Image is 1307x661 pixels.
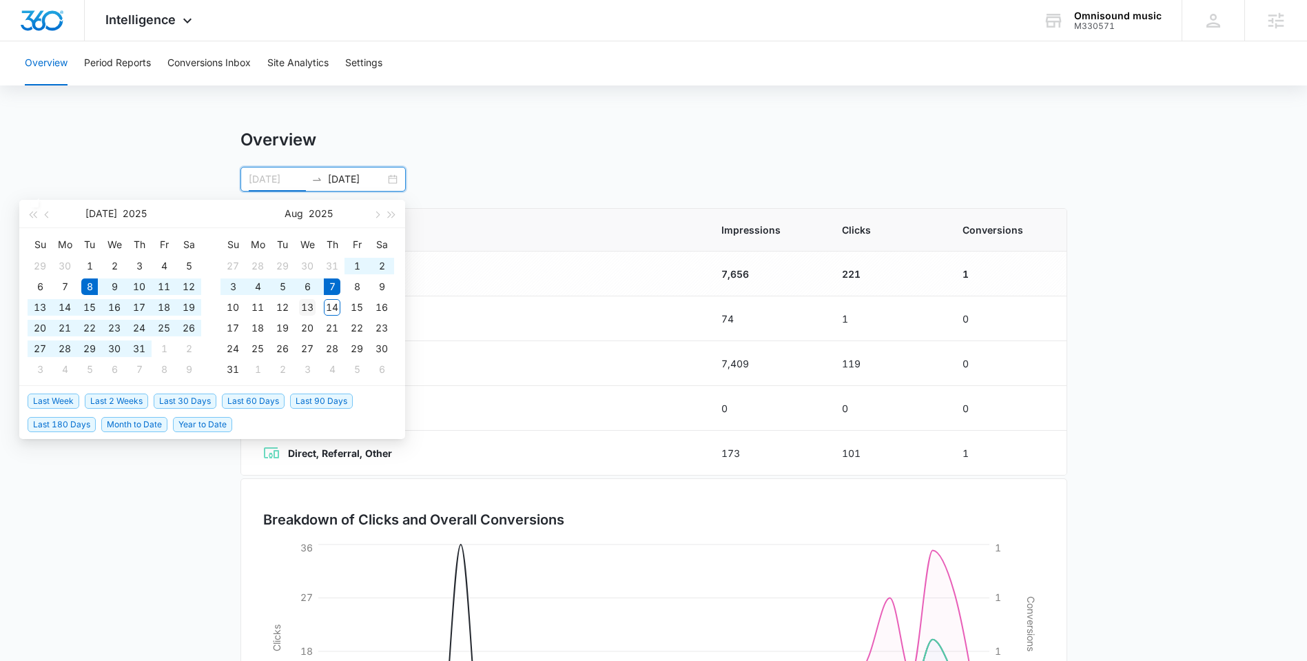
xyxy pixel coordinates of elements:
span: Intelligence [105,12,176,27]
td: 2025-07-09 [102,276,127,297]
div: 5 [181,258,197,274]
div: 14 [324,299,340,316]
span: Last 60 Days [222,394,285,409]
td: 2025-08-23 [369,318,394,338]
td: 2025-07-15 [77,297,102,318]
span: Last 90 Days [290,394,353,409]
th: Th [127,234,152,256]
span: Channel [263,223,688,237]
div: 19 [274,320,291,336]
td: 1 [946,431,1067,476]
img: tab_domain_overview_orange.svg [37,80,48,91]
tspan: 18 [300,645,313,657]
td: 2025-08-03 [28,359,52,380]
div: 6 [106,361,123,378]
div: 29 [81,340,98,357]
td: 0 [946,386,1067,431]
td: 2025-09-06 [369,359,394,380]
div: 30 [299,258,316,274]
td: 2025-07-01 [77,256,102,276]
td: 2025-07-05 [176,256,201,276]
div: 8 [349,278,365,295]
td: 2025-08-25 [245,338,270,359]
th: Tu [77,234,102,256]
td: 7,409 [705,341,825,386]
div: Keywords by Traffic [152,81,232,90]
th: Su [220,234,245,256]
td: 221 [825,252,946,296]
button: 2025 [123,200,147,227]
span: Year to Date [173,417,232,432]
button: Site Analytics [267,41,329,85]
td: 2025-08-01 [344,256,369,276]
button: Conversions Inbox [167,41,251,85]
h3: Breakdown of Clicks and Overall Conversions [263,509,564,530]
td: 0 [825,386,946,431]
div: 20 [32,320,48,336]
td: 2025-06-30 [52,256,77,276]
td: 2025-07-27 [220,256,245,276]
td: 2025-08-17 [220,318,245,338]
td: 2025-07-29 [270,256,295,276]
div: 4 [249,278,266,295]
td: 2025-08-24 [220,338,245,359]
div: 7 [131,361,147,378]
input: End date [328,172,385,187]
span: Last 30 Days [154,394,216,409]
div: 17 [131,299,147,316]
th: Th [320,234,344,256]
div: 7 [56,278,73,295]
div: 15 [349,299,365,316]
td: 0 [946,296,1067,341]
div: 18 [249,320,266,336]
td: 2025-09-05 [344,359,369,380]
div: 29 [274,258,291,274]
td: 2025-07-28 [245,256,270,276]
th: Fr [152,234,176,256]
div: account name [1074,10,1162,21]
div: 22 [81,320,98,336]
td: 2025-07-02 [102,256,127,276]
td: 2025-08-04 [52,359,77,380]
td: 2025-08-12 [270,297,295,318]
div: 24 [131,320,147,336]
div: account id [1074,21,1162,31]
td: 2025-07-12 [176,276,201,297]
td: 2025-08-06 [295,276,320,297]
div: 9 [106,278,123,295]
td: 2025-08-16 [369,297,394,318]
div: 1 [349,258,365,274]
div: 29 [349,340,365,357]
div: 10 [131,278,147,295]
td: 2025-07-31 [320,256,344,276]
div: 13 [32,299,48,316]
td: 2025-09-02 [270,359,295,380]
div: 29 [32,258,48,274]
td: 2025-09-04 [320,359,344,380]
div: 26 [181,320,197,336]
th: Su [28,234,52,256]
tspan: 1 [995,591,1001,603]
td: 2025-08-19 [270,318,295,338]
div: 27 [32,340,48,357]
div: 23 [373,320,390,336]
td: 2025-08-31 [220,359,245,380]
th: Sa [369,234,394,256]
span: swap-right [311,174,322,185]
td: 0 [705,386,825,431]
td: 2025-07-08 [77,276,102,297]
td: 2025-08-09 [176,359,201,380]
div: 10 [225,299,241,316]
div: 26 [274,340,291,357]
img: tab_keywords_by_traffic_grey.svg [137,80,148,91]
div: 30 [56,258,73,274]
td: 2025-07-20 [28,318,52,338]
div: 17 [225,320,241,336]
td: 2025-07-22 [77,318,102,338]
td: 2025-07-07 [52,276,77,297]
td: 2025-07-06 [28,276,52,297]
td: 2025-08-08 [344,276,369,297]
div: 4 [156,258,172,274]
div: 1 [156,340,172,357]
td: 2025-07-18 [152,297,176,318]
